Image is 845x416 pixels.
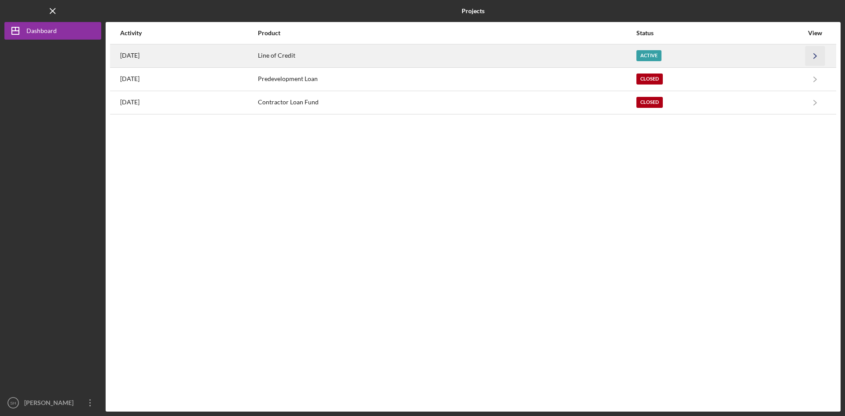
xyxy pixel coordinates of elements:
[636,97,663,108] div: Closed
[22,394,79,414] div: [PERSON_NAME]
[258,29,636,37] div: Product
[10,401,16,405] text: SH
[636,29,803,37] div: Status
[120,99,140,106] time: 2023-08-16 22:04
[4,22,101,40] button: Dashboard
[258,45,636,67] div: Line of Credit
[636,74,663,85] div: Closed
[120,52,140,59] time: 2025-08-21 22:46
[120,29,257,37] div: Activity
[258,68,636,90] div: Predevelopment Loan
[120,75,140,82] time: 2023-09-01 16:56
[4,394,101,412] button: SH[PERSON_NAME]
[462,7,485,15] b: Projects
[804,29,826,37] div: View
[636,50,661,61] div: Active
[26,22,57,42] div: Dashboard
[258,92,636,114] div: Contractor Loan Fund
